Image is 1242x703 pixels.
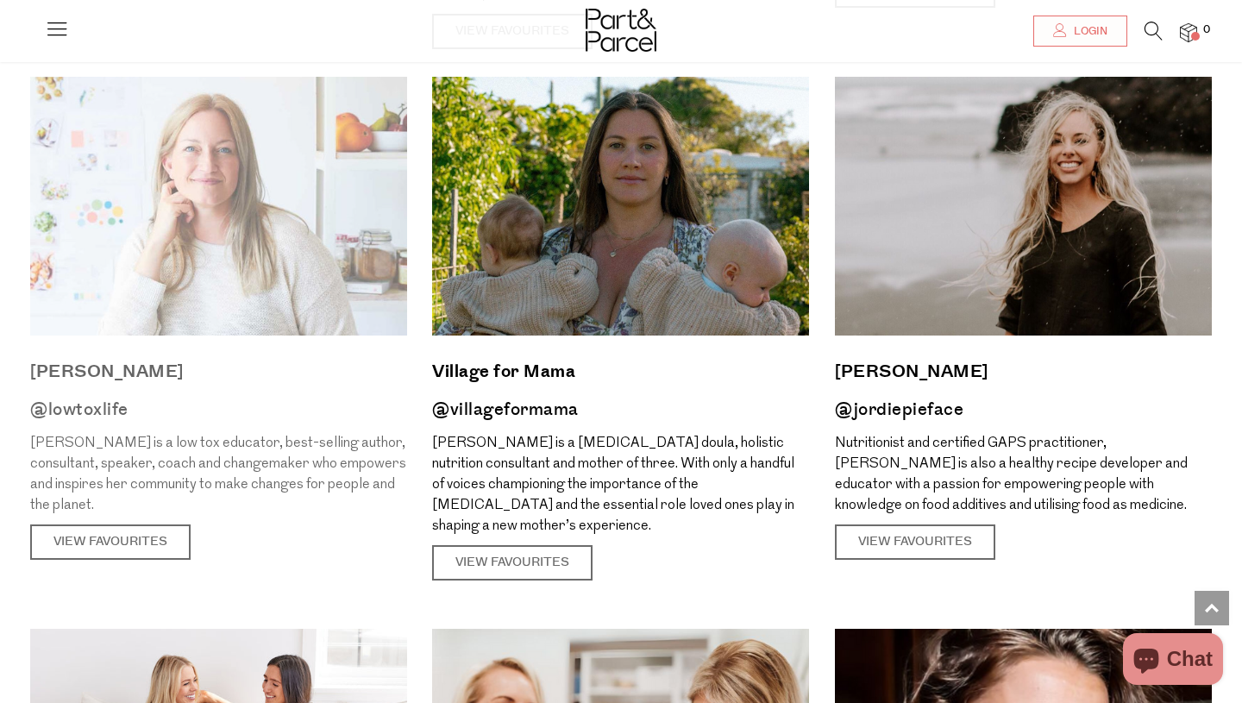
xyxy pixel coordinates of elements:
img: Jordan Pie [835,77,1212,336]
span: [PERSON_NAME] is a low tox educator, best-selling author, consultant, speaker, coach and changema... [30,436,406,512]
a: [PERSON_NAME] [835,357,1212,386]
inbox-online-store-chat: Shopify online store chat [1118,633,1228,689]
a: @lowtoxlife [30,398,129,422]
a: [PERSON_NAME] [30,357,407,386]
span: 0 [1199,22,1214,38]
span: Login [1069,24,1107,39]
img: Part&Parcel [586,9,656,52]
span: Nutritionist and certified GAPS practitioner, [PERSON_NAME] is also a healthy recipe developer an... [835,436,1188,512]
img: Village for Mama [432,77,809,336]
span: [PERSON_NAME] is a [MEDICAL_DATA] doula, holistic nutrition consultant and mother of three. With ... [432,436,794,533]
img: Alexx Stuart [30,77,407,336]
a: @jordiepieface [835,398,963,422]
a: @villageformama [432,398,579,422]
a: View Favourites [835,524,995,561]
a: View Favourites [30,524,191,561]
a: 0 [1180,23,1197,41]
a: Village for Mama [432,357,809,386]
a: Login [1033,16,1127,47]
a: View Favourites [432,545,593,581]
